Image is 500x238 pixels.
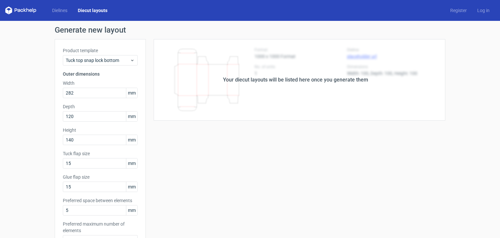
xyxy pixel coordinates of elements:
label: Height [63,127,138,133]
a: Diecut layouts [73,7,113,14]
span: mm [126,135,137,145]
a: Log in [472,7,495,14]
label: Preferred maximum number of elements [63,221,138,234]
span: Tuck top snap lock bottom [66,57,130,64]
h1: Generate new layout [55,26,445,34]
a: Register [445,7,472,14]
div: Your diecut layouts will be listed here once you generate them [223,76,368,84]
label: Product template [63,47,138,54]
label: Glue flap size [63,174,138,180]
span: mm [126,112,137,121]
span: mm [126,182,137,192]
label: Depth [63,103,138,110]
span: mm [126,158,137,168]
label: Width [63,80,138,86]
h3: Outer dimensions [63,71,138,77]
label: Preferred space between elements [63,197,138,204]
a: Dielines [47,7,73,14]
span: mm [126,88,137,98]
label: Tuck flap size [63,150,138,157]
span: mm [126,205,137,215]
